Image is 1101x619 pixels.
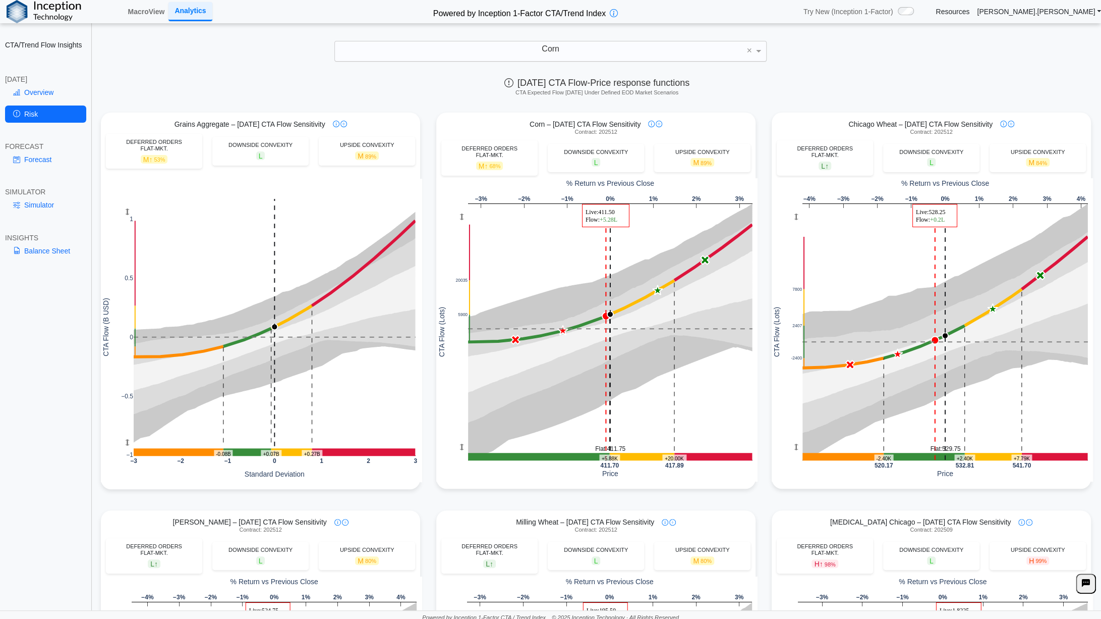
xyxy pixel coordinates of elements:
[446,543,533,556] div: DEFERRED ORDERS FLAT-MKT.
[701,160,712,166] span: 89%
[5,142,86,151] div: FORECAST
[648,121,655,127] img: info-icon.svg
[662,519,668,526] img: info-icon.svg
[154,560,158,568] span: ↑
[324,547,410,553] div: UPSIDE CONVEXITY
[173,518,327,527] span: [PERSON_NAME] – [DATE] CTA Flow Sensitivity
[324,142,410,148] div: UPSIDE CONVEXITY
[149,155,152,163] span: ↑
[217,142,304,148] div: DOWNSIDE CONVEXITY
[365,558,376,564] span: 80%
[659,149,745,156] div: UPSIDE CONVEXITY
[553,547,639,553] div: DOWNSIDE CONVEXITY
[592,556,601,565] span: L
[98,89,1096,96] h5: CTA Expected Flow [DATE] Under Defined EOD Market Scenarios
[888,547,974,553] div: DOWNSIDE CONVEXITY
[340,121,347,127] img: plus-icon.svg
[995,149,1081,156] div: UPSIDE CONVEXITY
[782,543,868,556] div: DEFERRED ORDERS FLAT-MKT.
[446,145,533,159] div: DEFERRED ORDERS FLAT-MKT.
[659,547,745,553] div: UPSIDE CONVEXITY
[490,560,493,568] span: ↑
[927,158,936,167] span: L
[5,242,86,260] a: Balance Sheet
[365,153,376,160] span: 89%
[124,3,168,20] a: MacroView
[489,163,500,169] span: 68%
[574,527,617,533] span: Contract: 202512
[1036,160,1047,166] span: 84%
[910,527,952,533] span: Contract: 202509
[111,543,197,556] div: DEFERRED ORDERS FLAT-MKT.
[995,547,1081,553] div: UPSIDE CONVEXITY
[592,158,601,167] span: L
[1008,121,1014,127] img: plus-icon.svg
[483,559,496,568] span: L
[782,145,868,159] div: DEFERRED ORDERS FLAT-MKT.
[148,559,160,568] span: L
[745,41,754,61] span: Clear value
[342,519,349,526] img: plus-icon.svg
[1026,519,1032,526] img: plus-icon.svg
[256,556,265,565] span: L
[355,556,379,565] span: M
[825,162,829,170] span: ↑
[333,121,339,127] img: info-icon.svg
[701,558,712,564] span: 80%
[141,155,168,164] span: M
[429,5,610,19] h2: Powered by Inception 1-Factor CTA/Trend Index
[825,561,836,568] span: 98%
[848,120,993,129] span: Chicago Wheat – [DATE] CTA Flow Sensitivity
[553,149,639,156] div: DOWNSIDE CONVEXITY
[484,162,488,170] span: ↑
[1035,558,1047,564] span: 99%
[504,78,689,88] span: [DATE] CTA Flow-Price response functions
[1000,121,1007,127] img: info-icon.svg
[5,233,86,242] div: INSIGHTS
[1018,519,1025,526] img: info-icon.svg
[910,129,952,135] span: Contract: 202512
[820,560,823,568] span: ↑
[334,519,341,526] img: info-icon.svg
[746,46,752,55] span: ×
[977,7,1101,16] a: [PERSON_NAME].[PERSON_NAME]
[812,559,838,568] span: H
[239,527,281,533] span: Contract: 202512
[5,187,86,196] div: SIMULATOR
[803,7,893,16] span: Try New (Inception 1-Factor)
[256,151,265,160] span: L
[927,556,936,565] span: L
[542,44,559,53] span: Corn
[217,547,304,553] div: DOWNSIDE CONVEXITY
[574,129,617,135] span: Contract: 202512
[168,2,212,21] a: Analytics
[830,518,1011,527] span: [MEDICAL_DATA] Chicago – [DATE] CTA Flow Sensitivity
[690,158,714,167] span: M
[888,149,974,156] div: DOWNSIDE CONVEXITY
[819,162,831,170] span: L
[1026,556,1049,565] span: H
[5,196,86,214] a: Simulator
[690,556,714,565] span: M
[5,106,86,123] a: Risk
[669,519,676,526] img: plus-icon.svg
[175,120,325,129] span: Grains Aggregate – [DATE] CTA Flow Sensitivity
[656,121,662,127] img: plus-icon.svg
[5,84,86,101] a: Overview
[5,151,86,168] a: Forecast
[5,75,86,84] div: [DATE]
[530,120,641,129] span: Corn – [DATE] CTA Flow Sensitivity
[1026,158,1050,167] span: M
[516,518,654,527] span: Milling Wheat – [DATE] CTA Flow Sensitivity
[355,151,379,160] span: M
[154,157,165,163] span: 53%
[111,139,197,152] div: DEFERRED ORDERS FLAT-MKT.
[936,7,969,16] a: Resources
[5,40,86,49] h2: CTA/Trend Flow Insights
[476,162,503,170] span: M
